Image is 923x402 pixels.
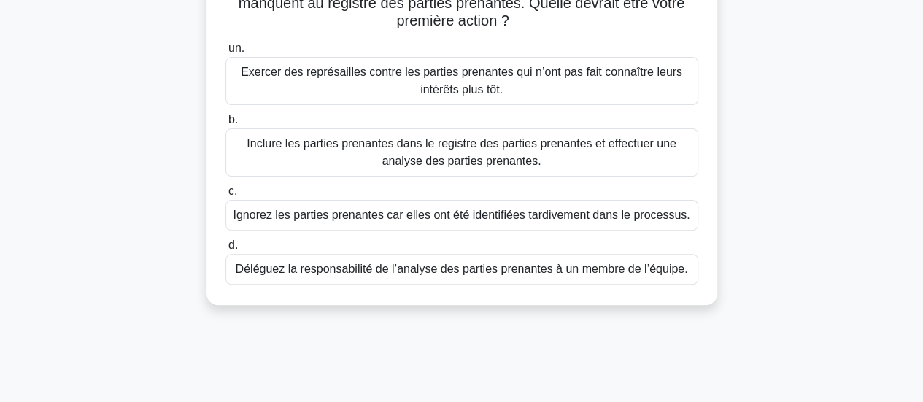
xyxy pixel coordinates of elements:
[247,137,676,167] font: Inclure les parties prenantes dans le registre des parties prenantes et effectuer une analyse des...
[228,239,238,251] font: d.
[228,113,238,125] font: b.
[236,263,688,275] font: Déléguez la responsabilité de l’analyse des parties prenantes à un membre de l’équipe.
[241,66,682,96] font: Exercer des représailles contre les parties prenantes qui n’ont pas fait connaître leurs intérêts...
[228,42,244,54] font: un.
[233,209,690,221] font: Ignorez les parties prenantes car elles ont été identifiées tardivement dans le processus.
[228,185,237,197] font: c.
